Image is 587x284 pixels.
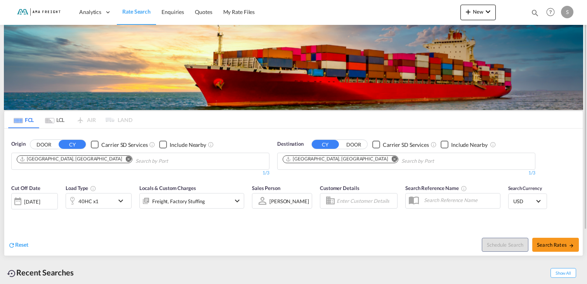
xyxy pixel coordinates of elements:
[372,140,429,148] md-checkbox: Checkbox No Ink
[508,185,542,191] span: Search Currency
[383,141,429,149] div: Carrier SD Services
[337,195,395,207] input: Enter Customer Details
[11,140,25,148] span: Origin
[461,185,467,192] md-icon: Your search will be saved by the below given name
[11,193,58,209] div: [DATE]
[162,9,184,15] span: Enquiries
[66,185,96,191] span: Load Type
[490,141,496,148] md-icon: Unchecked: Ignores neighbouring ports when fetching rates.Checked : Includes neighbouring ports w...
[340,140,367,149] button: DOOR
[320,185,359,191] span: Customer Details
[15,241,28,248] span: Reset
[4,25,583,110] img: LCL+%26+FCL+BACKGROUND.png
[8,241,28,249] div: icon-refreshReset
[12,3,64,21] img: f843cad07f0a11efa29f0335918cc2fb.png
[285,156,389,162] div: Press delete to remove this chip.
[312,140,339,149] button: CY
[482,238,528,252] button: Note: By default Schedule search will only considerorigin ports, destination ports and cut off da...
[4,264,77,281] div: Recent Searches
[122,8,151,15] span: Rate Search
[386,156,398,164] button: Remove
[195,9,212,15] span: Quotes
[4,129,583,256] div: OriginDOOR CY Checkbox No InkUnchecked: Search for CY (Container Yard) services for all selected ...
[561,6,573,18] div: S
[233,196,242,206] md-icon: icon-chevron-down
[149,141,155,148] md-icon: Unchecked: Search for CY (Container Yard) services for all selected carriers.Checked : Search for...
[269,198,309,204] div: [PERSON_NAME]
[551,268,576,278] span: Show All
[420,194,500,206] input: Search Reference Name
[116,196,129,206] md-icon: icon-chevron-down
[460,5,496,20] button: icon-plus 400-fgNewicon-chevron-down
[8,111,132,128] md-pagination-wrapper: Use the left and right arrow keys to navigate between tabs
[90,185,96,192] md-icon: icon-information-outline
[11,170,269,176] div: 1/3
[19,156,122,162] div: Shanghai, CNSHA
[252,185,280,191] span: Sales Person
[451,141,488,149] div: Include Nearby
[483,7,493,16] md-icon: icon-chevron-down
[569,243,574,248] md-icon: icon-arrow-right
[8,242,15,249] md-icon: icon-refresh
[91,140,148,148] md-checkbox: Checkbox No Ink
[401,155,475,167] input: Chips input.
[269,195,310,207] md-select: Sales Person: Stefan Steffen
[101,141,148,149] div: Carrier SD Services
[30,140,57,149] button: DOOR
[464,7,473,16] md-icon: icon-plus 400-fg
[441,140,488,148] md-checkbox: Checkbox No Ink
[19,156,123,162] div: Press delete to remove this chip.
[120,156,132,164] button: Remove
[537,242,574,248] span: Search Rates
[464,9,493,15] span: New
[531,9,539,17] md-icon: icon-magnify
[544,5,557,19] span: Help
[281,153,478,167] md-chips-wrap: Chips container. Use arrow keys to select chips.
[512,195,543,207] md-select: Select Currency: $ USDUnited States Dollar
[11,185,40,191] span: Cut Off Date
[152,196,205,207] div: Freight Factory Stuffing
[285,156,388,162] div: Hamburg, DEHAM
[66,193,132,209] div: 40HC x1icon-chevron-down
[78,196,99,207] div: 40HC x1
[277,140,304,148] span: Destination
[170,141,206,149] div: Include Nearby
[208,141,214,148] md-icon: Unchecked: Ignores neighbouring ports when fetching rates.Checked : Includes neighbouring ports w...
[39,111,70,128] md-tab-item: LCL
[7,269,16,278] md-icon: icon-backup-restore
[532,238,579,252] button: Search Ratesicon-arrow-right
[405,185,467,191] span: Search Reference Name
[79,8,101,16] span: Analytics
[24,198,40,205] div: [DATE]
[135,155,209,167] input: Chips input.
[8,111,39,128] md-tab-item: FCL
[431,141,437,148] md-icon: Unchecked: Search for CY (Container Yard) services for all selected carriers.Checked : Search for...
[11,209,17,219] md-datepicker: Select
[513,198,535,205] span: USD
[223,9,255,15] span: My Rate Files
[159,140,206,148] md-checkbox: Checkbox No Ink
[139,185,196,191] span: Locals & Custom Charges
[59,140,86,149] button: CY
[277,170,535,176] div: 1/3
[544,5,561,19] div: Help
[16,153,212,167] md-chips-wrap: Chips container. Use arrow keys to select chips.
[531,9,539,20] div: icon-magnify
[139,193,244,209] div: Freight Factory Stuffingicon-chevron-down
